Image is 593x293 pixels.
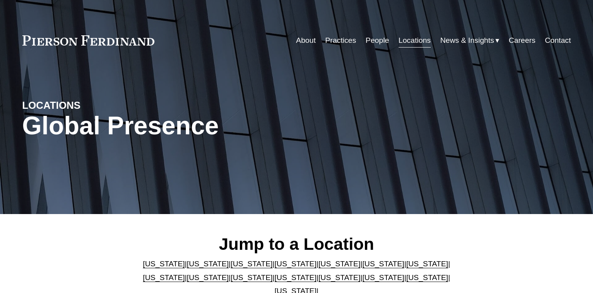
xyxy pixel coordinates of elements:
[406,260,448,268] a: [US_STATE]
[22,99,160,112] h4: LOCATIONS
[187,273,229,282] a: [US_STATE]
[318,260,360,268] a: [US_STATE]
[275,273,317,282] a: [US_STATE]
[187,260,229,268] a: [US_STATE]
[296,33,316,48] a: About
[136,234,457,254] h2: Jump to a Location
[509,33,535,48] a: Careers
[366,33,389,48] a: People
[362,260,404,268] a: [US_STATE]
[325,33,356,48] a: Practices
[143,260,185,268] a: [US_STATE]
[399,33,431,48] a: Locations
[362,273,404,282] a: [US_STATE]
[275,260,317,268] a: [US_STATE]
[143,273,185,282] a: [US_STATE]
[440,33,499,48] a: folder dropdown
[231,273,273,282] a: [US_STATE]
[406,273,448,282] a: [US_STATE]
[440,34,494,48] span: News & Insights
[318,273,360,282] a: [US_STATE]
[22,112,388,140] h1: Global Presence
[545,33,571,48] a: Contact
[231,260,273,268] a: [US_STATE]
